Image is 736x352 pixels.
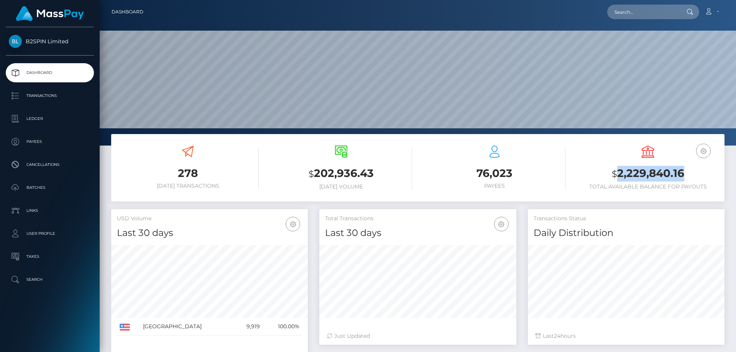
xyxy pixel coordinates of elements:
[6,201,94,220] a: Links
[9,182,91,193] p: Batches
[6,86,94,105] a: Transactions
[607,5,679,19] input: Search...
[9,35,22,48] img: B2SPIN Limited
[9,136,91,147] p: Payees
[120,324,130,331] img: US.png
[424,166,565,181] h3: 76,023
[9,113,91,124] p: Ledger
[117,166,259,181] h3: 278
[6,224,94,243] a: User Profile
[9,159,91,170] p: Cancellations
[554,332,560,339] span: 24
[9,67,91,79] p: Dashboard
[325,215,510,223] h5: Total Transactions
[424,183,565,189] h6: Payees
[6,38,94,45] span: B2SPIN Limited
[112,4,143,20] a: Dashboard
[6,178,94,197] a: Batches
[6,247,94,266] a: Taxes
[577,166,719,182] h3: 2,229,840.16
[9,228,91,239] p: User Profile
[6,109,94,128] a: Ledger
[9,274,91,285] p: Search
[325,226,510,240] h4: Last 30 days
[327,332,508,340] div: Just Updated
[612,169,617,179] small: $
[534,226,719,240] h4: Daily Distribution
[577,183,719,190] h6: Total Available Balance for Payouts
[9,205,91,216] p: Links
[6,63,94,82] a: Dashboard
[270,166,412,182] h3: 202,936.43
[117,226,302,240] h4: Last 30 days
[140,318,235,336] td: [GEOGRAPHIC_DATA]
[6,270,94,289] a: Search
[117,183,259,189] h6: [DATE] Transactions
[270,183,412,190] h6: [DATE] Volume
[235,318,262,336] td: 9,919
[534,215,719,223] h5: Transactions Status
[6,132,94,151] a: Payees
[536,332,717,340] div: Last hours
[16,6,84,21] img: MassPay Logo
[9,90,91,102] p: Transactions
[117,215,302,223] h5: USD Volume
[6,155,94,174] a: Cancellations
[9,251,91,262] p: Taxes
[309,169,314,179] small: $
[263,318,302,336] td: 100.00%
